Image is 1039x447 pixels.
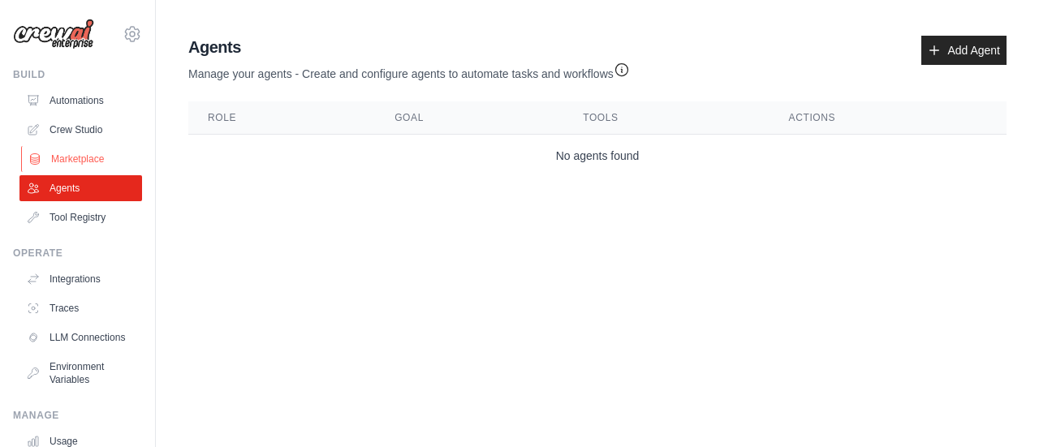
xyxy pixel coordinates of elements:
th: Tools [563,101,769,135]
p: Manage your agents - Create and configure agents to automate tasks and workflows [188,58,630,82]
a: Agents [19,175,142,201]
div: Build [13,68,142,81]
th: Goal [375,101,563,135]
th: Role [188,101,375,135]
a: Environment Variables [19,354,142,393]
a: Add Agent [921,36,1007,65]
a: Traces [19,295,142,321]
a: Crew Studio [19,117,142,143]
h2: Agents [188,36,630,58]
div: Operate [13,247,142,260]
th: Actions [770,101,1007,135]
div: Manage [13,409,142,422]
img: Logo [13,19,94,49]
a: Tool Registry [19,204,142,230]
a: Automations [19,88,142,114]
td: No agents found [188,135,1007,178]
a: LLM Connections [19,325,142,350]
a: Integrations [19,266,142,292]
a: Marketplace [21,146,144,172]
